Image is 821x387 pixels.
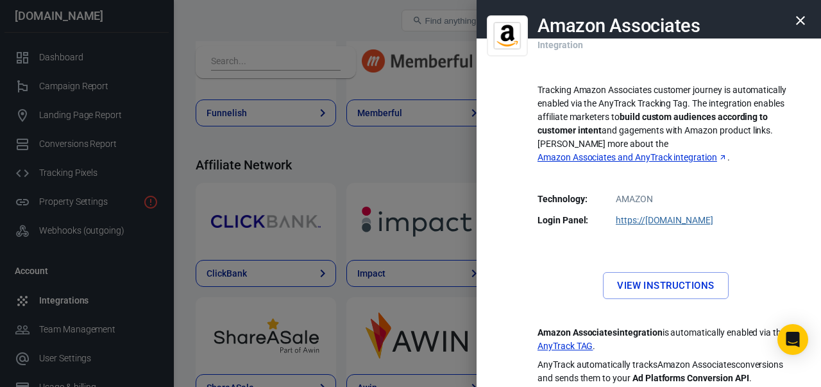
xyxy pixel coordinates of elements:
[493,18,521,54] img: Amazon Associates
[537,340,593,353] a: AnyTrack TAG
[537,214,602,227] dt: Login Panel:
[537,193,602,206] dt: Technology:
[777,324,808,355] div: Open Intercom Messenger
[537,15,700,36] h2: Amazon Associates
[537,327,663,338] strong: Amazon Associates integration
[537,358,794,385] p: AnyTrack automatically tracks Amazon Associates conversions and sends them to your .
[537,83,794,164] p: Tracking Amazon Associates customer journey is automatically enabled via the AnyTrack Tracking Ta...
[537,112,768,135] strong: build custom audiences according to customer intent
[616,215,713,225] a: https://[DOMAIN_NAME]
[537,326,794,353] p: is automatically enabled via the .
[537,151,727,164] a: Amazon Associates and AnyTrack integration
[632,373,749,383] strong: Ad Platforms Conversion API
[537,26,582,52] p: Integration
[545,193,786,206] dd: AMAZON
[603,272,728,299] a: View Instructions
